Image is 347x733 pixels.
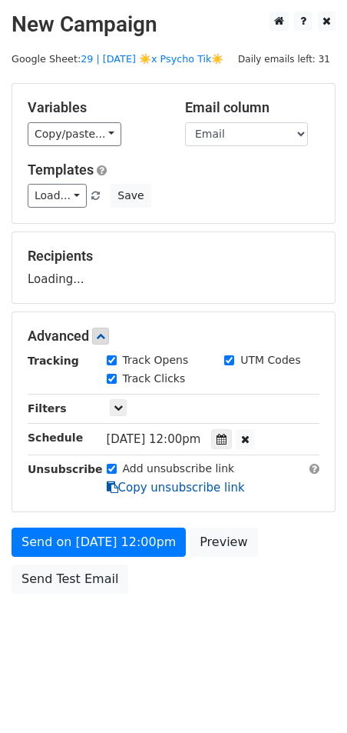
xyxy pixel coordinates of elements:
a: Preview [190,528,257,557]
strong: Filters [28,402,67,415]
strong: Tracking [28,355,79,367]
h5: Variables [28,99,162,116]
span: [DATE] 12:00pm [107,432,201,446]
h5: Advanced [28,328,319,345]
h2: New Campaign [12,12,335,38]
a: Send on [DATE] 12:00pm [12,528,186,557]
h5: Recipients [28,248,319,265]
small: Google Sheet: [12,53,224,65]
a: Copy unsubscribe link [107,481,245,495]
label: Track Clicks [123,371,186,387]
label: UTM Codes [240,352,300,368]
iframe: Chat Widget [270,659,347,733]
a: 29 | [DATE] ☀️x Psycho Tik☀️ [81,53,223,65]
a: Copy/paste... [28,122,121,146]
a: Load... [28,184,87,208]
h5: Email column [185,99,319,116]
label: Add unsubscribe link [123,461,235,477]
strong: Schedule [28,431,83,444]
a: Send Test Email [12,565,128,594]
a: Templates [28,162,94,178]
div: Loading... [28,248,319,288]
a: Daily emails left: 31 [233,53,335,65]
button: Save [111,184,150,208]
strong: Unsubscribe [28,463,103,475]
label: Track Opens [123,352,189,368]
span: Daily emails left: 31 [233,51,335,68]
